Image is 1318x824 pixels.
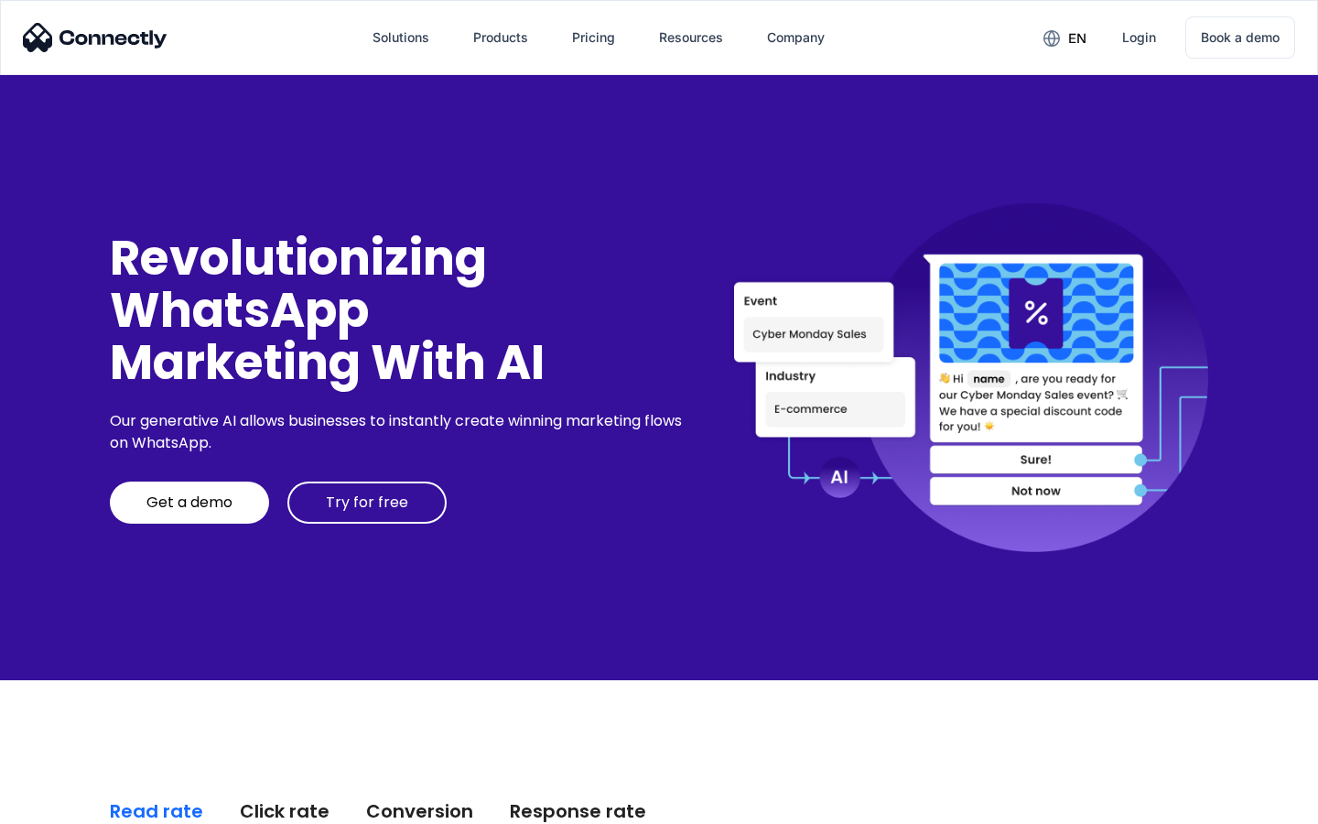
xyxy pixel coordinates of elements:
a: Login [1107,16,1171,60]
div: Get a demo [146,493,232,512]
a: Pricing [557,16,630,60]
a: Book a demo [1185,16,1295,59]
div: Our generative AI allows businesses to instantly create winning marketing flows on WhatsApp. [110,410,688,454]
div: Solutions [373,25,429,50]
div: Login [1122,25,1156,50]
div: Products [473,25,528,50]
img: Connectly Logo [23,23,167,52]
div: en [1068,26,1086,51]
div: Click rate [240,798,329,824]
div: Revolutionizing WhatsApp Marketing With AI [110,232,688,389]
div: Read rate [110,798,203,824]
a: Get a demo [110,482,269,524]
div: Response rate [510,798,646,824]
div: Pricing [572,25,615,50]
a: Try for free [287,482,447,524]
div: Try for free [326,493,408,512]
div: Conversion [366,798,473,824]
div: Resources [659,25,723,50]
div: Company [767,25,825,50]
